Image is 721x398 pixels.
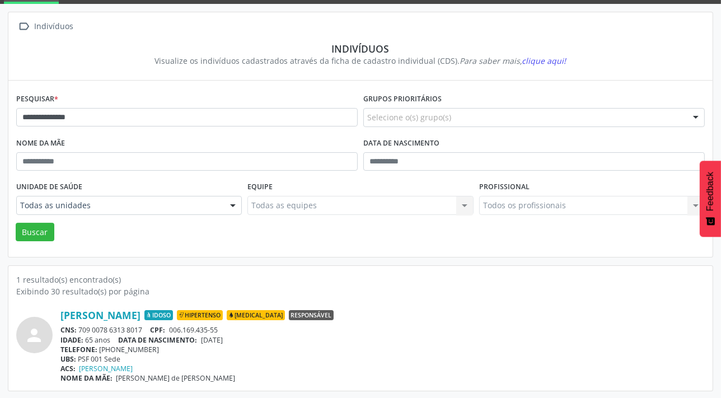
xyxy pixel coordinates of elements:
[20,200,219,211] span: Todas as unidades
[16,274,705,285] div: 1 resultado(s) encontrado(s)
[32,18,76,35] div: Indivíduos
[367,111,451,123] span: Selecione o(s) grupo(s)
[60,354,76,364] span: UBS:
[144,310,173,320] span: Idoso
[60,345,97,354] span: TELEFONE:
[16,18,76,35] a:  Indivíduos
[116,373,236,383] span: [PERSON_NAME] de [PERSON_NAME]
[60,309,141,321] a: [PERSON_NAME]
[201,335,223,345] span: [DATE]
[60,345,705,354] div: [PHONE_NUMBER]
[289,310,334,320] span: Responsável
[60,325,705,335] div: 709 0078 6313 8017
[79,364,133,373] a: [PERSON_NAME]
[60,325,77,335] span: CNS:
[16,285,705,297] div: Exibindo 30 resultado(s) por página
[363,91,442,108] label: Grupos prioritários
[16,18,32,35] i: 
[522,55,566,66] span: clique aqui!
[460,55,566,66] i: Para saber mais,
[700,161,721,237] button: Feedback - Mostrar pesquisa
[705,172,715,211] span: Feedback
[227,310,285,320] span: [MEDICAL_DATA]
[479,179,530,196] label: Profissional
[60,335,705,345] div: 65 anos
[24,55,697,67] div: Visualize os indivíduos cadastrados através da ficha de cadastro individual (CDS).
[60,364,76,373] span: ACS:
[25,325,45,345] i: person
[60,335,83,345] span: IDADE:
[177,310,223,320] span: Hipertenso
[60,373,113,383] span: NOME DA MÃE:
[16,223,54,242] button: Buscar
[16,179,82,196] label: Unidade de saúde
[151,325,166,335] span: CPF:
[363,135,439,152] label: Data de nascimento
[169,325,218,335] span: 006.169.435-55
[119,335,198,345] span: DATA DE NASCIMENTO:
[16,91,58,108] label: Pesquisar
[247,179,273,196] label: Equipe
[24,43,697,55] div: Indivíduos
[16,135,65,152] label: Nome da mãe
[60,354,705,364] div: PSF 001 Sede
